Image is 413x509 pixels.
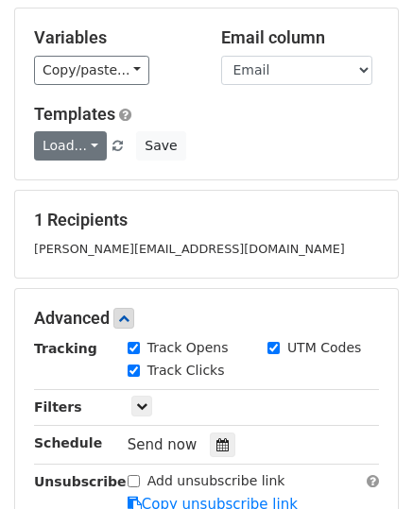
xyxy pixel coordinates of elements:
[34,308,379,329] h5: Advanced
[34,399,82,415] strong: Filters
[147,471,285,491] label: Add unsubscribe link
[147,361,225,381] label: Track Clicks
[34,242,345,256] small: [PERSON_NAME][EMAIL_ADDRESS][DOMAIN_NAME]
[34,210,379,230] h5: 1 Recipients
[147,338,229,358] label: Track Opens
[221,27,380,48] h5: Email column
[34,341,97,356] strong: Tracking
[318,418,413,509] div: Chat-Widget
[34,27,193,48] h5: Variables
[34,56,149,85] a: Copy/paste...
[136,131,185,161] button: Save
[287,338,361,358] label: UTM Codes
[128,436,198,453] span: Send now
[34,104,115,124] a: Templates
[34,131,107,161] a: Load...
[34,474,127,489] strong: Unsubscribe
[318,418,413,509] iframe: Chat Widget
[34,435,102,450] strong: Schedule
